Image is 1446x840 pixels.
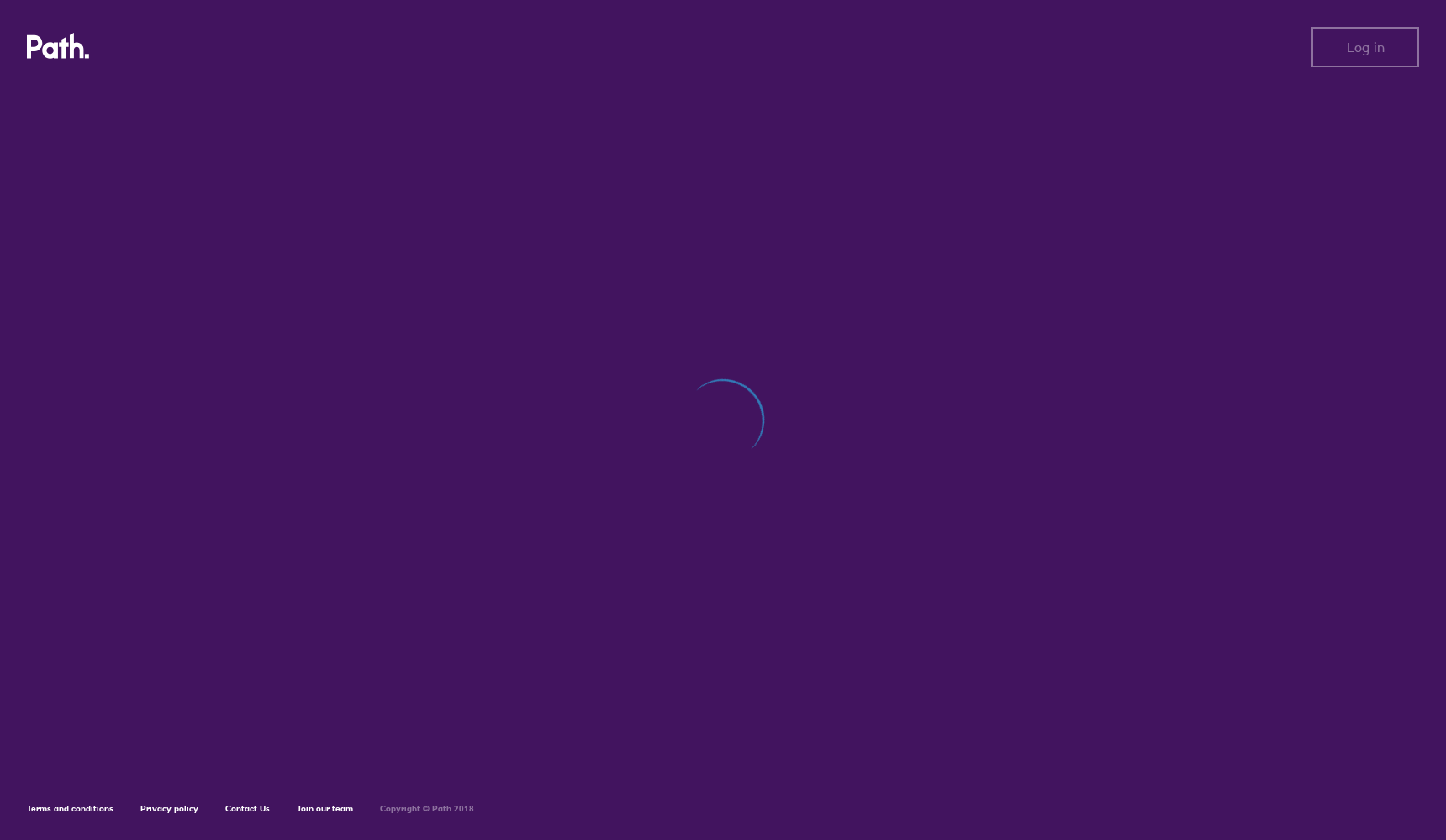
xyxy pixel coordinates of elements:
[380,804,474,814] h6: Copyright © Path 2018
[140,803,198,814] a: Privacy policy
[297,803,353,814] a: Join our team
[27,803,113,814] a: Terms and conditions
[1311,27,1419,67] button: Log in
[225,803,270,814] a: Contact Us
[1347,40,1385,55] span: Log in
